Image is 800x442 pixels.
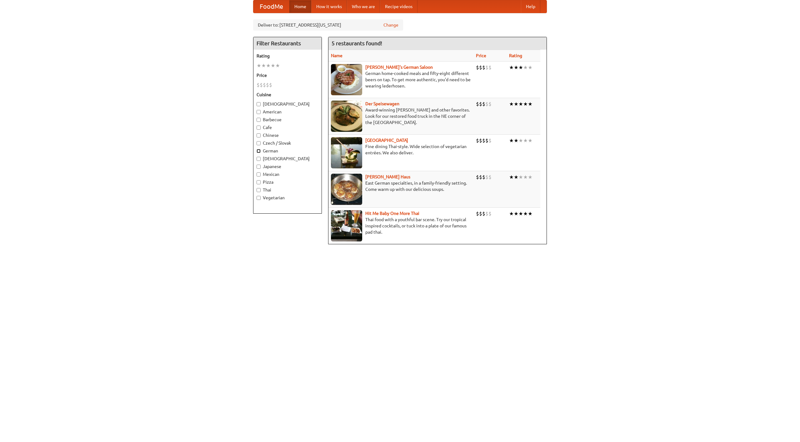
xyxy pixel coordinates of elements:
li: ★ [518,64,523,71]
input: Pizza [257,180,261,184]
li: ★ [509,64,514,71]
a: Help [521,0,540,13]
input: [DEMOGRAPHIC_DATA] [257,102,261,106]
li: $ [479,64,482,71]
li: $ [479,210,482,217]
a: Change [383,22,398,28]
li: ★ [523,64,528,71]
input: Thai [257,188,261,192]
li: $ [488,210,492,217]
p: German home-cooked meals and fifty-eight different beers on tap. To get more authentic, you'd nee... [331,70,471,89]
li: $ [479,101,482,107]
li: $ [476,137,479,144]
li: $ [257,82,260,88]
div: Deliver to: [STREET_ADDRESS][US_STATE] [253,19,403,31]
input: Cafe [257,126,261,130]
input: Czech / Slovak [257,141,261,145]
input: American [257,110,261,114]
input: [DEMOGRAPHIC_DATA] [257,157,261,161]
label: German [257,148,318,154]
li: $ [266,82,269,88]
label: Japanese [257,163,318,170]
h4: Filter Restaurants [253,37,322,50]
p: Award-winning [PERSON_NAME] and other favorites. Look for our restored food truck in the NE corne... [331,107,471,126]
a: Price [476,53,486,58]
label: American [257,109,318,115]
input: German [257,149,261,153]
label: [DEMOGRAPHIC_DATA] [257,156,318,162]
li: $ [488,137,492,144]
b: Hit Me Baby One More Thai [365,211,419,216]
li: ★ [514,137,518,144]
li: ★ [266,62,271,69]
li: ★ [528,210,532,217]
img: speisewagen.jpg [331,101,362,132]
a: Home [289,0,311,13]
a: Recipe videos [380,0,417,13]
label: [DEMOGRAPHIC_DATA] [257,101,318,107]
input: Vegetarian [257,196,261,200]
li: $ [476,101,479,107]
li: ★ [509,101,514,107]
li: ★ [509,174,514,181]
li: $ [269,82,272,88]
li: ★ [275,62,280,69]
label: Chinese [257,132,318,138]
p: Thai food with a youthful bar scene. Try our tropical inspired cocktails, or tuck into a plate of... [331,216,471,235]
li: ★ [523,101,528,107]
a: [PERSON_NAME]'s German Saloon [365,65,433,70]
b: [GEOGRAPHIC_DATA] [365,138,408,143]
li: $ [263,82,266,88]
li: ★ [528,174,532,181]
li: ★ [528,137,532,144]
label: Thai [257,187,318,193]
li: ★ [514,174,518,181]
a: FoodMe [253,0,289,13]
label: Barbecue [257,117,318,123]
li: $ [260,82,263,88]
a: [PERSON_NAME] Haus [365,174,410,179]
li: $ [485,137,488,144]
img: kohlhaus.jpg [331,174,362,205]
input: Mexican [257,172,261,176]
li: $ [476,64,479,71]
li: $ [488,174,492,181]
label: Cafe [257,124,318,131]
h5: Price [257,72,318,78]
a: Der Speisewagen [365,101,399,106]
input: Japanese [257,165,261,169]
li: ★ [518,137,523,144]
li: $ [488,64,492,71]
li: ★ [261,62,266,69]
img: satay.jpg [331,137,362,168]
li: $ [479,137,482,144]
li: ★ [257,62,261,69]
li: $ [476,174,479,181]
img: babythai.jpg [331,210,362,241]
li: ★ [528,64,532,71]
li: ★ [518,174,523,181]
h5: Cuisine [257,92,318,98]
label: Mexican [257,171,318,177]
ng-pluralize: 5 restaurants found! [332,40,382,46]
label: Pizza [257,179,318,185]
label: Czech / Slovak [257,140,318,146]
li: $ [485,64,488,71]
li: ★ [518,101,523,107]
li: $ [485,210,488,217]
li: $ [482,210,485,217]
li: $ [479,174,482,181]
li: ★ [514,101,518,107]
h5: Rating [257,53,318,59]
li: $ [485,174,488,181]
li: $ [476,210,479,217]
li: ★ [518,210,523,217]
a: Name [331,53,342,58]
p: Fine dining Thai-style. Wide selection of vegetarian entrées. We also deliver. [331,143,471,156]
li: ★ [514,210,518,217]
p: East German specialties, in a family-friendly setting. Come warm up with our delicious soups. [331,180,471,192]
li: ★ [509,210,514,217]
